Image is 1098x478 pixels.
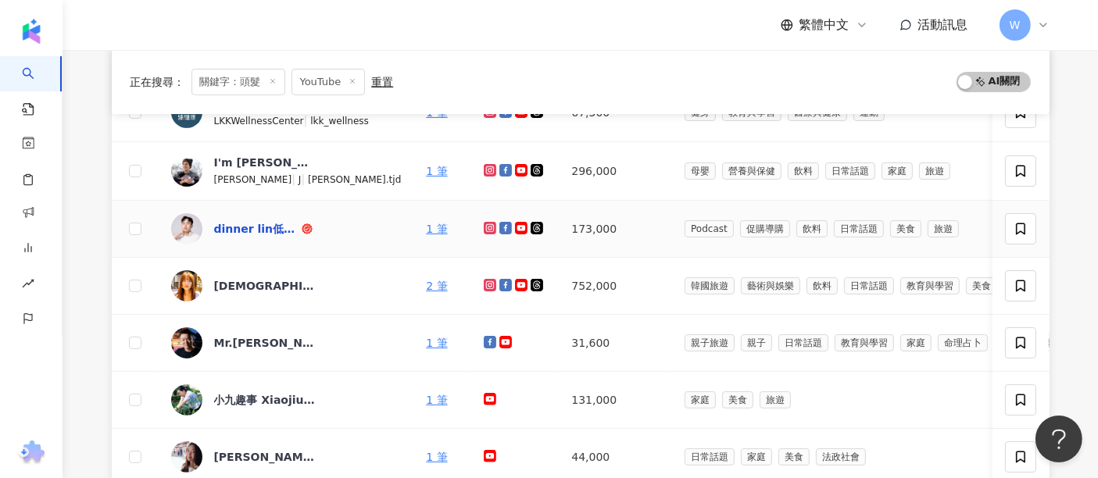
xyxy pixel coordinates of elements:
span: 藝術與娛樂 [741,277,800,294]
img: KOL Avatar [171,327,202,358]
span: 家庭 [882,162,913,180]
img: chrome extension [16,441,47,466]
img: KOL Avatar [171,155,202,187]
span: [PERSON_NAME].tjd [308,174,401,185]
span: 家庭 [741,448,772,466]
td: 131,000 [559,372,672,429]
a: 1 筆 [426,165,447,177]
a: KOL AvatarI'm [PERSON_NAME][PERSON_NAME]|J|[PERSON_NAME].tjd [171,155,402,187]
span: 美食 [778,448,810,466]
span: rise [22,268,34,303]
span: 美食 [966,277,997,294]
img: KOL Avatar [171,441,202,473]
span: 飲料 [796,220,828,237]
span: 旅遊 [919,162,950,180]
span: 親子 [741,334,772,351]
td: 752,000 [559,258,672,315]
span: 命理占卜 [938,334,988,351]
td: 296,000 [559,142,672,201]
span: lkk_wellness [310,116,369,127]
a: 2 筆 [426,280,447,292]
span: 正在搜尋 ： [131,76,185,88]
a: 1 筆 [426,451,447,463]
span: 活動訊息 [918,17,968,32]
a: KOL Avatar[PERSON_NAME]吃鍋 [171,441,402,473]
a: 1 筆 [426,394,447,406]
a: 1 筆 [426,106,447,119]
a: KOL AvatarMr.[PERSON_NAME] [171,327,402,358]
div: [PERSON_NAME]吃鍋 [214,449,316,465]
span: 飲料 [807,277,838,294]
a: search [22,56,53,117]
span: 繁體中文 [799,16,849,34]
span: 美食 [890,220,921,237]
div: 小九趣事 Xiaojiu Fun [214,392,316,408]
div: dinner lin低能林 [214,221,299,237]
span: 家庭 [685,391,716,408]
span: 教育與學習 [900,277,960,294]
span: W [1010,16,1021,34]
img: logo icon [19,19,44,44]
span: 法政社會 [816,448,866,466]
span: 母嬰 [685,162,716,180]
img: KOL Avatar [171,213,202,244]
span: YouTube [291,69,366,95]
span: J [299,174,302,185]
span: Podcast [685,220,734,237]
span: | [301,173,308,185]
div: [DEMOGRAPHIC_DATA]女生[PERSON_NAME] [214,278,316,294]
span: 教育與學習 [835,334,894,351]
a: 1 筆 [426,337,447,349]
div: 重置 [371,76,393,88]
a: 1 筆 [426,223,447,235]
div: I'm [PERSON_NAME] [214,155,316,170]
span: | [291,173,299,185]
div: Mr.[PERSON_NAME] [214,335,316,351]
iframe: Help Scout Beacon - Open [1035,416,1082,462]
td: 173,000 [559,201,672,258]
span: 日常話題 [825,162,875,180]
span: 日常話題 [685,448,735,466]
span: 韓國旅遊 [685,277,735,294]
span: 日常話題 [834,220,884,237]
span: LKKWellnessCenter [214,116,304,127]
span: 親子旅遊 [685,334,735,351]
span: 飲料 [788,162,819,180]
span: 家庭 [900,334,932,351]
span: 促購導購 [740,220,790,237]
span: 營養與保健 [722,162,781,180]
span: 關鍵字：頭髮 [191,69,285,95]
span: [PERSON_NAME] [214,174,292,185]
img: KOL Avatar [171,270,202,301]
a: KOL Avatardinner lin低能林 [171,213,402,244]
span: 旅遊 [760,391,791,408]
a: KOL Avatar小九趣事 Xiaojiu Fun [171,384,402,416]
img: KOL Avatar [171,384,202,416]
td: 31,600 [559,315,672,372]
a: KOL Avatar[DEMOGRAPHIC_DATA]女生[PERSON_NAME] [171,270,402,301]
span: 美食 [722,391,753,408]
span: 日常話題 [778,334,828,351]
span: 日常話題 [844,277,894,294]
span: 旅遊 [928,220,959,237]
span: | [304,114,311,127]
